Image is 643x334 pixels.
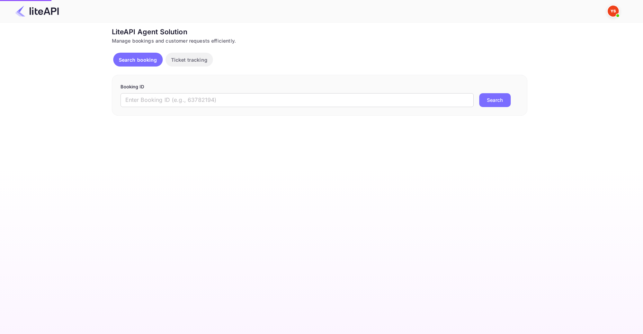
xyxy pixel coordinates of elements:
img: Yandex Support [608,6,619,17]
p: Booking ID [120,83,519,90]
div: LiteAPI Agent Solution [112,27,527,37]
button: Search [479,93,511,107]
input: Enter Booking ID (e.g., 63782194) [120,93,474,107]
p: Ticket tracking [171,56,207,63]
p: Search booking [119,56,157,63]
img: LiteAPI Logo [15,6,59,17]
div: Manage bookings and customer requests efficiently. [112,37,527,44]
